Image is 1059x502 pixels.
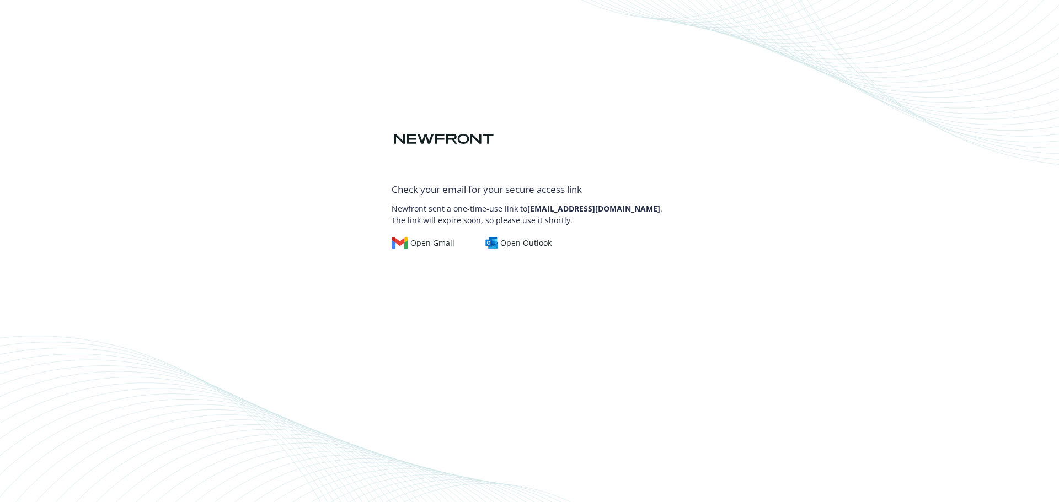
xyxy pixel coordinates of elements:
a: Open Outlook [485,237,561,249]
a: Open Gmail [392,237,463,249]
b: [EMAIL_ADDRESS][DOMAIN_NAME] [527,203,660,214]
img: gmail-logo.svg [392,237,408,249]
div: Open Outlook [485,237,552,249]
p: Newfront sent a one-time-use link to . The link will expire soon, so please use it shortly. [392,197,667,226]
img: outlook-logo.svg [485,237,499,249]
div: Check your email for your secure access link [392,182,667,197]
img: Newfront logo [392,129,496,149]
div: Open Gmail [392,237,454,249]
